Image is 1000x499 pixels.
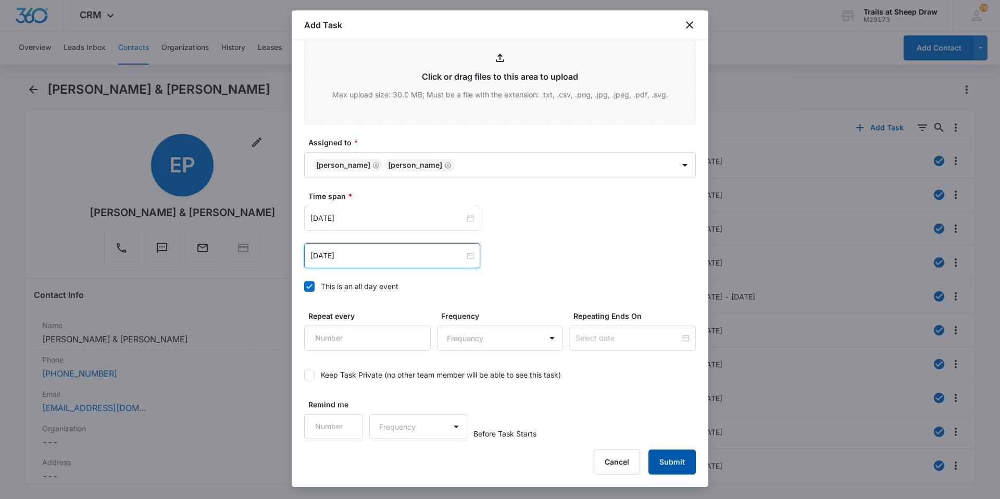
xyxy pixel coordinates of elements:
[321,281,398,292] div: This is an all day event
[388,161,442,169] div: [PERSON_NAME]
[316,161,370,169] div: [PERSON_NAME]
[310,250,465,261] input: Sep 11, 2025
[304,19,342,31] h1: Add Task
[441,310,568,321] label: Frequency
[683,19,696,31] button: close
[594,450,640,475] button: Cancel
[442,161,452,169] div: Remove Ethan Esparza-Escobar
[308,310,435,321] label: Repeat every
[308,137,700,148] label: Assigned to
[304,414,363,439] input: Number
[473,428,536,439] span: Before Task Starts
[304,326,431,351] input: Number
[308,399,367,410] label: Remind me
[370,161,380,169] div: Remove Edgar Jimenez
[321,369,561,380] div: Keep Task Private (no other team member will be able to see this task)
[573,310,700,321] label: Repeating Ends On
[648,450,696,475] button: Submit
[310,213,465,224] input: Sep 9, 2025
[576,332,680,344] input: Select date
[308,191,700,202] label: Time span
